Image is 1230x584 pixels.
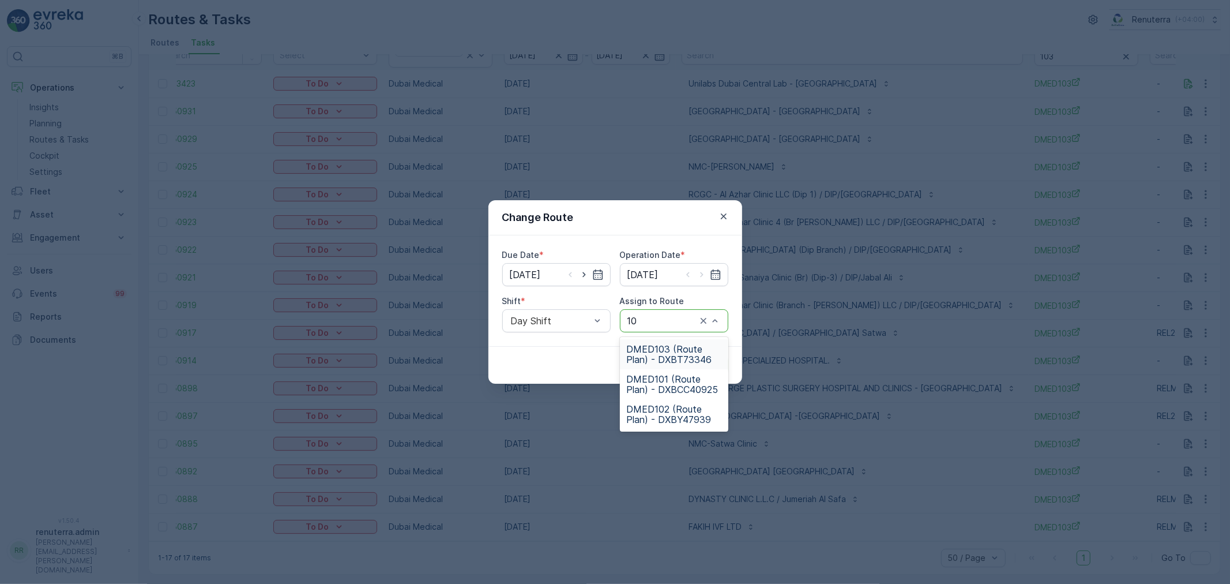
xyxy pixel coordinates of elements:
label: Operation Date [620,250,681,260]
span: DMED102 (Route Plan) - DXBY47939 [627,404,721,425]
label: Due Date [502,250,540,260]
input: dd/mm/yyyy [620,263,728,286]
span: DMED101 (Route Plan) - DXBCC40925 [627,374,721,395]
input: dd/mm/yyyy [502,263,611,286]
span: DMED103 (Route Plan) - DXBT73346 [627,344,721,365]
label: Assign to Route [620,296,684,306]
label: Shift [502,296,521,306]
p: Change Route [502,209,574,226]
